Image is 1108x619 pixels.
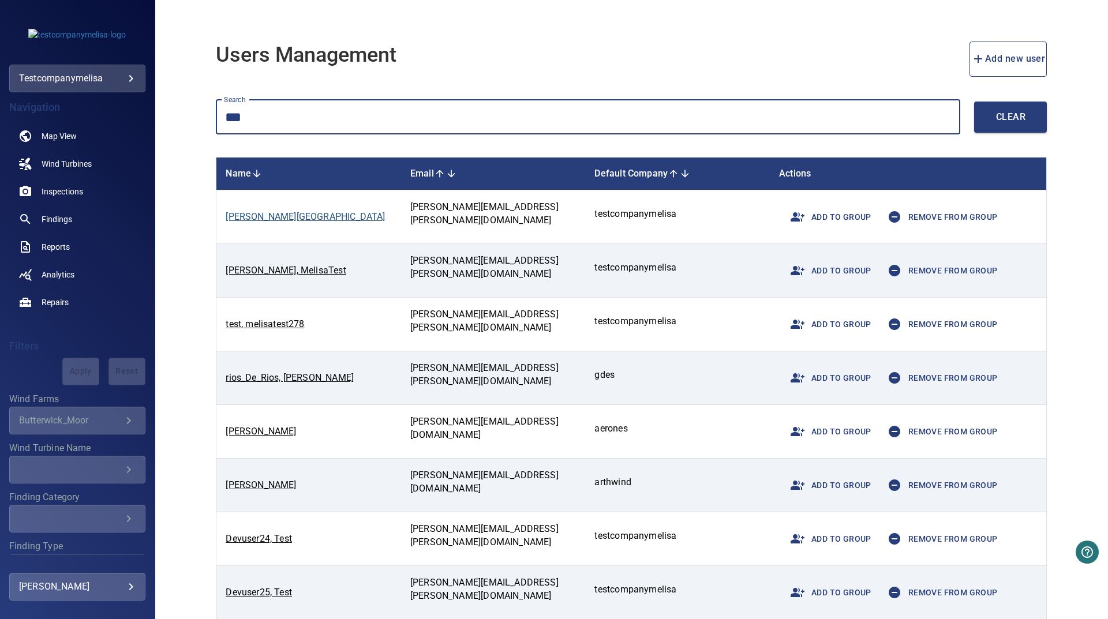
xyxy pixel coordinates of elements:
[9,340,145,352] h4: Filters
[779,468,876,502] button: Add to group
[410,523,577,549] p: [PERSON_NAME][EMAIL_ADDRESS][PERSON_NAME][DOMAIN_NAME]
[784,418,871,445] span: Add to group
[216,44,396,67] h1: Users Management
[971,51,1046,67] span: Add new user
[42,158,92,170] span: Wind Turbines
[881,310,998,338] span: Remove from group
[410,469,577,496] p: [PERSON_NAME][EMAIL_ADDRESS][DOMAIN_NAME]
[881,203,998,231] span: Remove from group
[876,253,1002,288] button: Remove from group
[881,364,998,392] span: Remove from group
[9,395,145,404] label: Wind Farms
[410,576,577,603] p: [PERSON_NAME][EMAIL_ADDRESS][PERSON_NAME][DOMAIN_NAME]
[969,42,1047,77] button: add new user
[410,167,577,181] div: Email
[881,525,998,553] span: Remove from group
[9,288,145,316] a: repairs noActive
[876,414,1002,449] button: Remove from group
[410,362,577,388] p: [PERSON_NAME][EMAIL_ADDRESS][PERSON_NAME][DOMAIN_NAME]
[226,265,346,276] a: [PERSON_NAME], MelisaTest
[226,372,354,383] a: rios_De_Rios, [PERSON_NAME]
[226,479,296,490] a: [PERSON_NAME]
[401,157,586,190] th: Toggle SortBy
[226,533,292,544] a: Devuser24, Test
[876,307,1002,342] button: Remove from group
[9,407,145,434] div: Wind Farms
[9,542,145,551] label: Finding Type
[9,554,145,582] div: Finding Type
[594,422,761,436] p: aerones
[876,522,1002,556] button: Remove from group
[19,577,136,596] div: [PERSON_NAME]
[594,583,761,597] p: testcompanymelisa
[881,471,998,499] span: Remove from group
[9,493,145,502] label: Finding Category
[779,522,876,556] button: Add to group
[876,361,1002,395] button: Remove from group
[594,369,761,382] p: gdes
[42,269,74,280] span: Analytics
[881,579,998,606] span: Remove from group
[410,415,577,442] p: [PERSON_NAME][EMAIL_ADDRESS][DOMAIN_NAME]
[594,530,761,543] p: testcompanymelisa
[9,444,145,453] label: Wind Turbine Name
[226,426,296,437] a: [PERSON_NAME]
[997,109,1024,125] span: Clear
[9,65,145,92] div: testcompanymelisa
[974,102,1047,133] button: Clear
[784,525,871,553] span: Add to group
[779,253,876,288] button: Add to group
[410,308,577,335] p: [PERSON_NAME][EMAIL_ADDRESS][PERSON_NAME][DOMAIN_NAME]
[226,167,392,181] div: Name
[9,102,145,113] h4: Navigation
[226,318,304,329] a: test, melisatest278
[876,468,1002,502] button: Remove from group
[226,211,385,222] a: [PERSON_NAME][GEOGRAPHIC_DATA]
[42,186,83,197] span: Inspections
[784,203,871,231] span: Add to group
[779,200,876,234] button: Add to group
[784,310,871,338] span: Add to group
[9,150,145,178] a: windturbines noActive
[9,205,145,233] a: findings noActive
[876,200,1002,234] button: Remove from group
[779,361,876,395] button: Add to group
[881,418,998,445] span: Remove from group
[42,130,77,142] span: Map View
[42,213,72,225] span: Findings
[779,414,876,449] button: Add to group
[594,167,761,181] div: Default Company
[594,208,761,221] p: testcompanymelisa
[594,315,761,328] p: testcompanymelisa
[779,575,876,610] button: Add to group
[881,257,998,284] span: Remove from group
[42,297,69,308] span: Repairs
[9,178,145,205] a: inspections noActive
[19,69,136,88] div: testcompanymelisa
[9,505,145,532] div: Finding Category
[226,587,292,598] a: Devuser25, Test
[9,122,145,150] a: map noActive
[594,261,761,275] p: testcompanymelisa
[784,579,871,606] span: Add to group
[28,29,126,40] img: testcompanymelisa-logo
[19,415,122,426] div: Butterwick_Moor
[594,476,761,489] p: arthwind
[779,307,876,342] button: Add to group
[410,201,577,227] p: [PERSON_NAME][EMAIL_ADDRESS][PERSON_NAME][DOMAIN_NAME]
[410,254,577,281] p: [PERSON_NAME][EMAIL_ADDRESS][PERSON_NAME][DOMAIN_NAME]
[779,167,1037,181] div: Actions
[784,364,871,392] span: Add to group
[9,456,145,483] div: Wind Turbine Name
[216,157,401,190] th: Toggle SortBy
[42,241,70,253] span: Reports
[9,261,145,288] a: analytics noActive
[876,575,1002,610] button: Remove from group
[9,233,145,261] a: reports noActive
[784,471,871,499] span: Add to group
[585,157,770,190] th: Toggle SortBy
[784,257,871,284] span: Add to group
